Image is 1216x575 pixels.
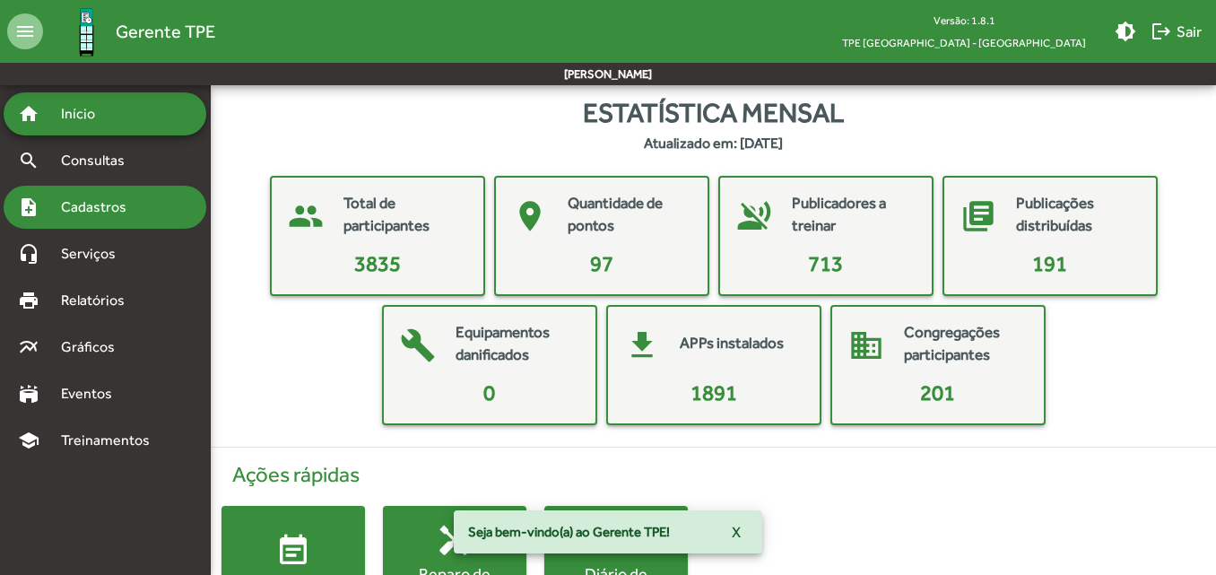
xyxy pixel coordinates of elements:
[343,192,465,238] mat-card-title: Total de participantes
[18,196,39,218] mat-icon: note_add
[590,251,613,275] span: 97
[828,9,1100,31] div: Versão: 1.8.1
[18,430,39,451] mat-icon: school
[691,380,737,405] span: 1891
[503,189,557,243] mat-icon: place
[808,251,843,275] span: 713
[904,321,1026,367] mat-card-title: Congregações participantes
[18,150,39,171] mat-icon: search
[18,103,39,125] mat-icon: home
[468,523,670,541] span: Seja bem-vindo(a) ao Gerente TPE!
[18,336,39,358] mat-icon: multiline_chart
[354,251,401,275] span: 3835
[57,3,116,61] img: Logo
[221,462,1205,488] h4: Ações rápidas
[792,192,914,238] mat-card-title: Publicadores a treinar
[1143,15,1209,48] button: Sair
[568,192,690,238] mat-card-title: Quantidade de pontos
[583,92,844,133] span: Estatística mensal
[50,430,171,451] span: Treinamentos
[1151,15,1202,48] span: Sair
[1016,192,1138,238] mat-card-title: Publicações distribuídas
[483,380,495,405] span: 0
[7,13,43,49] mat-icon: menu
[275,533,311,569] mat-icon: event_note
[50,383,136,405] span: Eventos
[828,31,1100,54] span: TPE [GEOGRAPHIC_DATA] - [GEOGRAPHIC_DATA]
[839,318,893,372] mat-icon: domain
[732,516,741,548] span: X
[951,189,1005,243] mat-icon: library_books
[50,336,139,358] span: Gráficos
[456,321,578,367] mat-card-title: Equipamentos danificados
[50,290,148,311] span: Relatórios
[717,516,755,548] button: X
[50,196,150,218] span: Cadastros
[1115,21,1136,42] mat-icon: brightness_medium
[50,243,140,265] span: Serviços
[680,332,784,355] mat-card-title: APPs instalados
[1032,251,1067,275] span: 191
[279,189,333,243] mat-icon: people
[116,17,215,46] span: Gerente TPE
[18,290,39,311] mat-icon: print
[18,383,39,405] mat-icon: stadium
[50,150,148,171] span: Consultas
[50,103,121,125] span: Início
[391,318,445,372] mat-icon: build
[18,243,39,265] mat-icon: headset_mic
[727,189,781,243] mat-icon: voice_over_off
[615,318,669,372] mat-icon: get_app
[43,3,215,61] a: Gerente TPE
[1151,21,1172,42] mat-icon: logout
[920,380,955,405] span: 201
[644,133,783,154] strong: Atualizado em: [DATE]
